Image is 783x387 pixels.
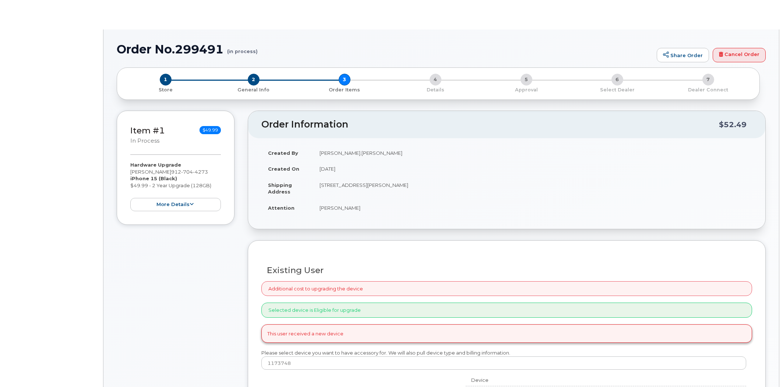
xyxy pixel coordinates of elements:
span: 912 [171,169,208,175]
span: 4273 [193,169,208,175]
small: in process [130,137,159,144]
a: Cancel Order [713,48,766,63]
small: (in process) [227,43,258,54]
span: 2 [248,74,260,86]
td: [STREET_ADDRESS][PERSON_NAME] [313,177,752,200]
td: [PERSON_NAME].[PERSON_NAME] [313,145,752,161]
strong: Attention [268,205,294,211]
strong: Created By [268,150,298,156]
div: [PERSON_NAME] $49.99 - 2 Year Upgrade (128GB) [130,161,221,211]
a: Item #1 [130,125,165,136]
p: General Info [211,87,296,93]
div: $52.49 [719,118,747,132]
a: 1 Store [123,86,208,93]
strong: iPhone 15 (Black) [130,175,177,181]
span: 704 [181,169,193,175]
a: Share Order [657,48,709,63]
td: [DATE] [313,161,752,177]
button: more details [130,198,221,212]
strong: Created On [268,166,299,172]
h1: Order No.299491 [117,43,653,56]
span: $49.99 [200,126,221,134]
h3: Existing User [267,266,747,275]
strong: Hardware Upgrade [130,162,181,168]
strong: Shipping Address [268,182,292,195]
div: Selected device is Eligible for upgrade [261,303,752,318]
a: 2 General Info [208,86,299,93]
div: Device [466,377,582,384]
p: Store [126,87,205,93]
span: 1 [160,74,172,86]
td: [PERSON_NAME] [313,200,752,216]
div: This user received a new device [261,324,752,343]
div: Additional cost to upgrading the device [261,281,752,296]
div: Please select device you want to have accessory for. We will also pull device type and billing in... [261,349,752,370]
h2: Order Information [261,119,719,130]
